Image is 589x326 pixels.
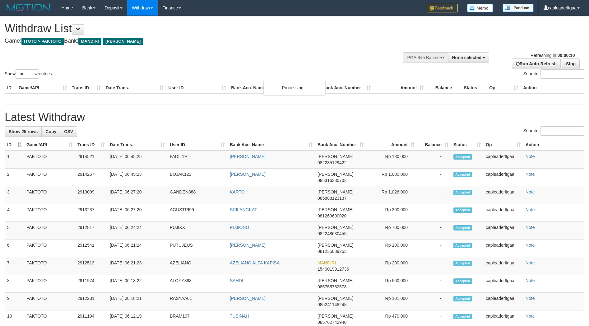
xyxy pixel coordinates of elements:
td: AGUSTRI99 [167,204,227,222]
td: PAKTOTO [24,151,75,169]
span: Accepted [453,207,472,213]
td: capleaderltgaa [483,151,523,169]
td: capleaderltgaa [483,222,523,240]
td: AZELIANO [167,257,227,275]
img: Button%20Memo.svg [467,4,493,12]
td: Rp 200,000 [366,257,417,275]
span: [PERSON_NAME] [318,314,353,319]
span: Copy [45,129,56,134]
span: Accepted [453,154,472,160]
th: Date Trans.: activate to sort column ascending [107,139,167,151]
img: MOTION_logo.png [5,3,52,12]
label: Show entries [5,69,52,79]
a: PUJIONO [230,225,249,230]
span: CSV [64,129,73,134]
td: capleaderltgaa [483,293,523,310]
span: [PERSON_NAME] [318,243,353,248]
td: - [417,186,451,204]
span: Copy 082248630455 to clipboard [318,231,346,236]
td: 2912513 [75,257,107,275]
span: Copy 085316380703 to clipboard [318,178,346,183]
span: [PERSON_NAME] [318,154,353,159]
td: - [417,222,451,240]
th: Balance: activate to sort column ascending [417,139,451,151]
th: Amount [373,82,426,94]
span: Accepted [453,314,472,319]
img: Feedback.jpg [427,4,458,12]
td: capleaderltgaa [483,257,523,275]
td: [DATE] 06:21:24 [107,240,167,257]
td: 2912817 [75,222,107,240]
th: ID: activate to sort column descending [5,139,24,151]
td: 1 [5,151,24,169]
a: Note [526,243,535,248]
td: - [417,293,451,310]
td: 2914257 [75,169,107,186]
a: Copy [41,126,60,137]
a: Note [526,154,535,159]
a: TUSINAH [230,314,249,319]
a: SAHDI [230,278,243,283]
td: capleaderltgaa [483,169,523,186]
a: AZELIANO ALFA KAPISA [230,260,280,265]
td: PAKTOTO [24,222,75,240]
td: Rp 101,000 [366,293,417,310]
h1: Latest Withdraw [5,111,584,123]
a: Note [526,225,535,230]
td: capleaderltgaa [483,240,523,257]
td: Rp 1,026,000 [366,186,417,204]
a: [PERSON_NAME] [230,154,266,159]
td: [DATE] 06:45:23 [107,169,167,186]
span: Copy 081235089263 to clipboard [318,249,346,254]
th: Game/API: activate to sort column ascending [24,139,75,151]
span: MANDIRI [78,38,101,45]
td: Rp 1,000,000 [366,169,417,186]
td: [DATE] 06:21:23 [107,257,167,275]
td: PUTUJEUS [167,240,227,257]
td: capleaderltgaa [483,275,523,293]
a: KARTO [230,189,245,194]
td: 3 [5,186,24,204]
span: Accepted [453,296,472,301]
span: [PERSON_NAME] [318,172,353,177]
a: Note [526,189,535,194]
th: User ID: activate to sort column ascending [167,139,227,151]
th: Date Trans. [103,82,166,94]
a: Run Auto-Refresh [512,58,561,69]
td: [DATE] 06:18:22 [107,275,167,293]
a: [PERSON_NAME] [230,243,266,248]
td: 2912541 [75,240,107,257]
input: Search: [540,126,584,136]
td: capleaderltgaa [483,186,523,204]
td: 2 [5,169,24,186]
td: 4 [5,204,24,222]
div: PGA Site Balance / [403,52,448,63]
td: PAKTOTO [24,186,75,204]
td: - [417,240,451,257]
td: 2913099 [75,186,107,204]
span: Copy 085762742940 to clipboard [318,320,346,325]
span: [PERSON_NAME] [103,38,143,45]
td: 9 [5,293,24,310]
span: Copy 082285129422 to clipboard [318,160,346,165]
td: 6 [5,240,24,257]
span: [PERSON_NAME] [318,225,353,230]
span: [PERSON_NAME] [318,189,353,194]
span: Accepted [453,190,472,195]
td: PAKTOTO [24,204,75,222]
td: - [417,257,451,275]
a: Note [526,314,535,319]
a: Note [526,278,535,283]
td: PUJIXX [167,222,227,240]
td: Rp 500,000 [366,275,417,293]
th: Trans ID [69,82,103,94]
td: Rp 100,000 [366,240,417,257]
td: [DATE] 06:27:20 [107,204,167,222]
td: 8 [5,275,24,293]
td: PAKTOTO [24,240,75,257]
th: Bank Acc. Number: activate to sort column ascending [315,139,366,151]
a: Show 25 rows [5,126,42,137]
span: MANDIRI [318,260,336,265]
td: 7 [5,257,24,275]
th: Game/API [16,82,69,94]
